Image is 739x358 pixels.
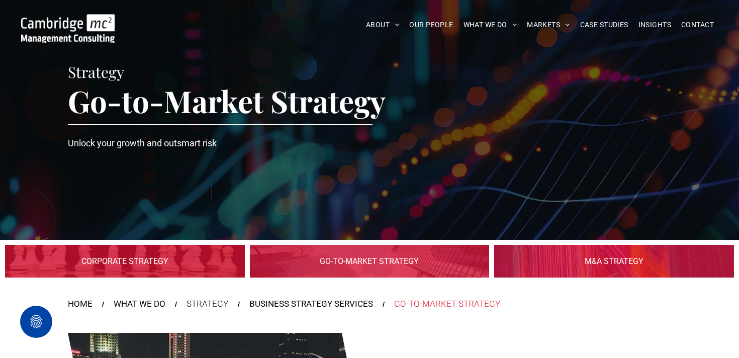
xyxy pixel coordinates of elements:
a: CASE STUDIES [575,17,633,33]
a: Digital Infrastructure | M&A Strategy | Cambridge Management Consulting [494,245,734,278]
a: Your Business Transformed | Cambridge Management Consulting [21,16,115,26]
img: Go to Homepage [21,14,115,43]
span: Strategy [68,62,124,82]
a: MARKETS [522,17,575,33]
a: CONTACT [676,17,719,33]
a: WHAT WE DO [114,298,165,311]
span: Go-to-Market Strategy [68,80,386,121]
a: WHAT WE DO [458,17,522,33]
a: OUR PEOPLE [404,17,458,33]
a: BUSINESS STRATEGY SERVICES [249,298,373,311]
a: HOME [68,298,93,311]
a: INSIGHTS [633,17,676,33]
a: Digital Infrastructure | Corporate Strategy | Cambridge Management Consulting [5,245,245,278]
div: STRATEGY [187,298,228,311]
div: GO-TO-MARKET STRATEGY [394,298,500,311]
a: Digital Infrastructure | Go-to-Market Strategy | Cambridge Management Consulting [250,245,490,278]
a: ABOUT [361,17,405,33]
span: Unlock your growth and outsmart risk [68,138,217,148]
nav: Breadcrumbs [68,298,671,311]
